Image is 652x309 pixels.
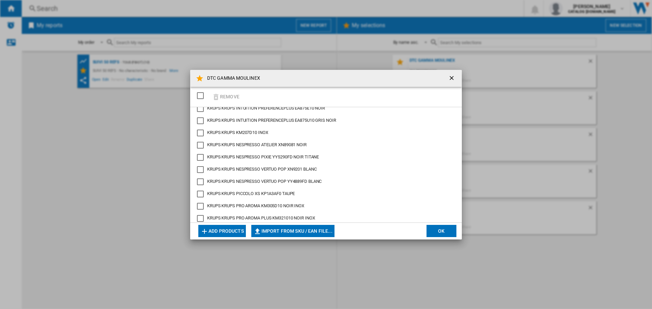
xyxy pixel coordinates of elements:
span: KRUPS KRUPS NESPRESSO VERTUO POP XN9201 BLANC [207,167,317,172]
md-checkbox: KRUPS PRO AROMA KM305D10 NOIR INOX [197,203,450,210]
md-checkbox: KRUPS PRO AROMA PLUS KM321010 NOIR INOX [197,215,450,222]
span: KRUPS KRUPS PICCOLO XS KP1A3AF0 TAUPE [207,191,295,196]
md-checkbox: KRUPS NESPRESSO PIXIE YY5290FD NOIR TITANE [197,154,450,161]
span: KRUPS KRUPS NESPRESSO PIXIE YY5290FD NOIR TITANE [207,154,319,159]
span: KRUPS KRUPS INTUITION PREFERENCEPLUS EA875U10 GRIS NOIR [207,118,336,123]
span: KRUPS KRUPS INTUITION PREFERENCEPLUS EA875E10 NOIR [207,105,325,111]
span: KRUPS KRUPS KM207D10 INOX [207,130,268,135]
span: KRUPS KRUPS NESPRESSO VERTUO POP YY4889FD BLANC [207,179,322,184]
md-checkbox: KRUPS INTUITION PREFERENCEPLUS EA875E10 NOIR [197,105,450,112]
md-checkbox: KRUPS NESPRESSO VERTUO POP XN9201 BLANC [197,166,450,173]
button: Import from SKU / EAN file... [251,225,334,237]
span: KRUPS KRUPS NESPRESSO ATELIER XN89081 NOIR [207,142,307,147]
button: getI18NText('BUTTONS.CLOSE_DIALOG') [446,72,459,85]
md-checkbox: KRUPS KM207D10 INOX [197,130,450,136]
span: KRUPS KRUPS PRO AROMA PLUS KM321010 NOIR INOX [207,215,315,220]
span: KRUPS KRUPS PRO AROMA KM305D10 NOIR INOX [207,203,304,208]
md-checkbox: KRUPS PICCOLO XS KP1A3AF0 TAUPE [197,191,450,197]
md-checkbox: KRUPS NESPRESSO ATELIER XN89081 NOIR [197,142,450,149]
ng-md-icon: getI18NText('BUTTONS.CLOSE_DIALOG') [448,75,456,83]
button: OK [427,225,456,237]
h4: DTC GAMMA MOULINEX [204,75,260,82]
button: Remove [210,89,241,105]
button: Add products [198,225,246,237]
md-checkbox: KRUPS NESPRESSO VERTUO POP YY4889FD BLANC [197,178,450,185]
md-checkbox: SELECTIONS.EDITION_POPUP.SELECT_DESELECT [197,90,207,101]
md-checkbox: KRUPS INTUITION PREFERENCEPLUS EA875U10 GRIS NOIR [197,117,450,124]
